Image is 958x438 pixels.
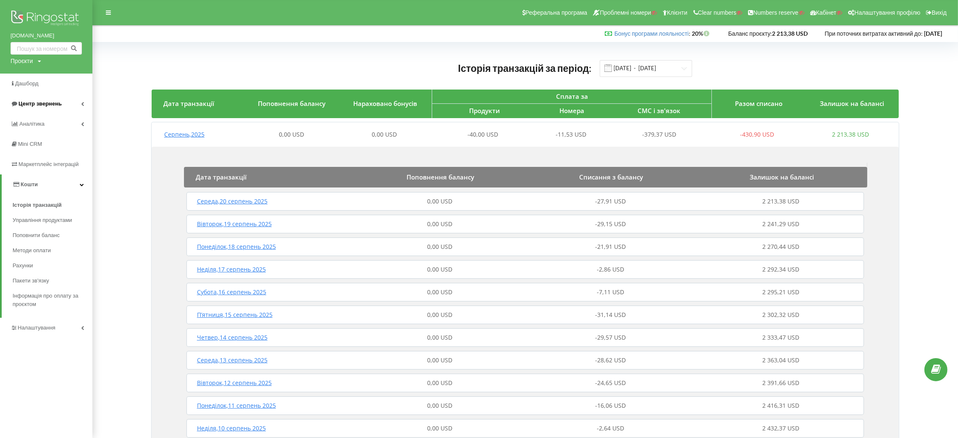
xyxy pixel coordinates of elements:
span: 0,00 USD [428,311,453,319]
span: Рахунки [13,261,33,270]
span: 0,00 USD [428,197,453,205]
span: 0,00 USD [372,130,397,138]
span: Неділя , 10 серпень 2025 [197,424,266,432]
span: -2,86 USD [597,265,624,273]
span: 2 213,38 USD [832,130,869,138]
span: Продукти [469,106,500,115]
span: Списання з балансу [579,173,643,181]
span: Вихід [932,9,947,16]
strong: [DATE] [924,30,942,37]
span: -11,53 USD [556,130,586,138]
span: Вівторок , 19 серпень 2025 [197,220,272,228]
span: Поповнення балансу [258,99,325,108]
span: Реферальна програма [525,9,588,16]
span: -16,06 USD [595,401,626,409]
span: Аналiтика [19,121,45,127]
span: 2 270,44 USD [762,243,799,251]
span: 2 416,31 USD [762,401,799,409]
span: Серпень , 2025 [164,130,205,138]
span: 2 213,38 USD [762,197,799,205]
span: Numbers reserve [753,9,798,16]
span: Поповнення балансу [407,173,474,181]
span: Історія транзакцій [13,201,62,209]
span: Вівторок , 12 серпень 2025 [197,379,272,387]
span: -31,14 USD [595,311,626,319]
span: 0,00 USD [279,130,304,138]
span: Clear numbers [698,9,737,16]
a: Пакети зв'язку [13,273,92,288]
span: Понеділок , 11 серпень 2025 [197,401,276,409]
span: -29,57 USD [595,333,626,341]
span: Кошти [21,181,38,187]
span: -7,11 USD [597,288,624,296]
span: Середа , 20 серпень 2025 [197,197,268,205]
span: : [614,30,690,37]
img: Ringostat logo [10,8,82,29]
span: Центр звернень [18,100,62,107]
span: Сплата за [556,92,588,100]
span: 0,00 USD [428,220,453,228]
span: 2 292,34 USD [762,265,799,273]
span: -24,65 USD [595,379,626,387]
span: 0,00 USD [428,265,453,273]
span: Маркетплейс інтеграцій [18,161,79,167]
span: Кабінет [816,9,837,16]
span: 2 295,21 USD [762,288,799,296]
span: Понеділок , 18 серпень 2025 [197,243,276,251]
span: -27,91 USD [595,197,626,205]
a: Поповнити баланс [13,228,92,243]
span: Четвер , 14 серпень 2025 [197,333,268,341]
span: 0,00 USD [428,401,453,409]
span: Середа , 13 серпень 2025 [197,356,268,364]
span: 2 391,66 USD [762,379,799,387]
span: -430,90 USD [740,130,774,138]
span: 2 333,47 USD [762,333,799,341]
span: Неділя , 17 серпень 2025 [197,265,266,273]
span: Дашборд [15,80,39,87]
a: Інформація про оплату за проєктом [13,288,92,312]
span: П’ятниця , 15 серпень 2025 [197,311,273,319]
span: Налаштування [18,325,55,331]
span: Номера [559,106,584,115]
span: Залишок на балансі [820,99,884,108]
span: 2 241,29 USD [762,220,799,228]
span: 0,00 USD [428,333,453,341]
a: [DOMAIN_NAME] [10,32,82,40]
span: -21,91 USD [595,243,626,251]
span: -28,62 USD [595,356,626,364]
a: Рахунки [13,258,92,273]
span: Залишок на балансі [750,173,814,181]
span: -29,15 USD [595,220,626,228]
span: Пакети зв'язку [13,277,49,285]
a: Історія транзакцій [13,198,92,213]
input: Пошук за номером [10,42,82,55]
strong: 20% [692,30,711,37]
a: Бонус програми лояльності [614,30,689,37]
span: Проблемні номери [600,9,651,16]
span: 0,00 USD [428,356,453,364]
span: -40,00 USD [467,130,498,138]
span: -2,64 USD [597,424,624,432]
span: 2 363,04 USD [762,356,799,364]
span: 0,00 USD [428,379,453,387]
span: 0,00 USD [428,424,453,432]
span: Дата транзакції [163,99,214,108]
span: При поточних витратах активний до: [825,30,923,37]
span: 2 432,37 USD [762,424,799,432]
a: Методи оплати [13,243,92,258]
span: Клієнти [667,9,688,16]
span: Разом списано [735,99,782,108]
span: Mini CRM [18,141,42,147]
span: Баланс проєкту: [728,30,772,37]
a: Управління продуктами [13,213,92,228]
span: Субота , 16 серпень 2025 [197,288,266,296]
span: Управління продуктами [13,216,72,224]
span: СМС і зв'язок [638,106,681,115]
span: Нараховано бонусів [353,99,417,108]
span: Налаштування профілю [854,9,920,16]
span: 0,00 USD [428,288,453,296]
span: -379,37 USD [642,130,676,138]
a: Кошти [2,174,92,195]
span: 2 302,32 USD [762,311,799,319]
div: Проєкти [10,57,33,65]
